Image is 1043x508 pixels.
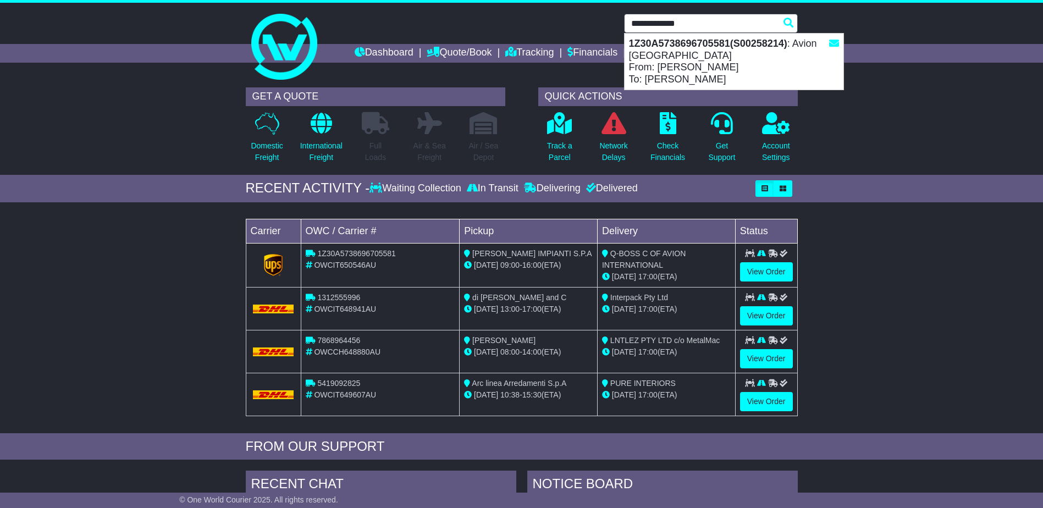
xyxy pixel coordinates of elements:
a: View Order [740,349,793,368]
p: Domestic Freight [251,140,283,163]
a: Quote/Book [427,44,492,63]
div: Waiting Collection [369,183,463,195]
td: Status [735,219,797,243]
span: 10:38 [500,390,520,399]
span: 14:00 [522,347,542,356]
div: (ETA) [602,389,731,401]
a: Financials [567,44,617,63]
span: 17:00 [638,347,658,356]
a: GetSupport [708,112,736,169]
div: NOTICE BOARD [527,471,798,500]
span: [DATE] [612,272,636,281]
div: In Transit [464,183,521,195]
span: [DATE] [474,261,498,269]
a: View Order [740,262,793,281]
div: - (ETA) [464,303,593,315]
span: OWCIT649607AU [314,390,376,399]
p: Air / Sea Depot [469,140,499,163]
p: Track a Parcel [547,140,572,163]
span: 5419092825 [317,379,360,388]
div: QUICK ACTIONS [538,87,798,106]
a: NetworkDelays [599,112,628,169]
div: (ETA) [602,271,731,283]
span: [PERSON_NAME] [472,336,536,345]
p: International Freight [300,140,343,163]
div: FROM OUR SUPPORT [246,439,798,455]
div: Delivering [521,183,583,195]
p: Account Settings [762,140,790,163]
td: Pickup [460,219,598,243]
p: Air & Sea Freight [413,140,446,163]
p: Full Loads [362,140,389,163]
p: Get Support [708,140,735,163]
span: PURE INTERIORS [610,379,676,388]
a: DomesticFreight [250,112,283,169]
a: CheckFinancials [650,112,686,169]
span: OWCIT650546AU [314,261,376,269]
span: OWCCH648880AU [314,347,380,356]
div: RECENT CHAT [246,471,516,500]
span: 17:00 [638,272,658,281]
span: LNTLEZ PTY LTD c/o MetalMac [610,336,720,345]
strong: 1Z30A5738696705581(S00258214) [629,38,787,49]
p: Network Delays [599,140,627,163]
div: (ETA) [602,346,731,358]
div: - (ETA) [464,259,593,271]
span: 17:00 [638,390,658,399]
div: - (ETA) [464,346,593,358]
span: [DATE] [612,390,636,399]
img: DHL.png [253,390,294,399]
div: RECENT ACTIVITY - [246,180,370,196]
span: 1Z30A5738696705581 [317,249,395,258]
span: 15:30 [522,390,542,399]
span: [DATE] [474,390,498,399]
a: InternationalFreight [300,112,343,169]
img: DHL.png [253,347,294,356]
div: Delivered [583,183,638,195]
div: (ETA) [602,303,731,315]
span: di [PERSON_NAME] and C [472,293,566,302]
span: 1312555996 [317,293,360,302]
span: [DATE] [474,347,498,356]
span: 13:00 [500,305,520,313]
img: GetCarrierServiceLogo [264,254,283,276]
span: 16:00 [522,261,542,269]
span: [DATE] [612,347,636,356]
a: View Order [740,306,793,325]
a: Tracking [505,44,554,63]
td: OWC / Carrier # [301,219,460,243]
span: Arc linea Arredamenti S.p.A [472,379,566,388]
span: 17:00 [522,305,542,313]
a: View Order [740,392,793,411]
span: OWCIT648941AU [314,305,376,313]
div: GET A QUOTE [246,87,505,106]
img: DHL.png [253,305,294,313]
span: [DATE] [474,305,498,313]
a: Track aParcel [547,112,573,169]
span: Q-BOSS C OF AVION INTERNATIONAL [602,249,686,269]
td: Carrier [246,219,301,243]
span: 09:00 [500,261,520,269]
span: 08:00 [500,347,520,356]
span: [PERSON_NAME] IMPIANTI S.P.A [472,249,592,258]
a: Dashboard [355,44,413,63]
td: Delivery [597,219,735,243]
span: 17:00 [638,305,658,313]
span: © One World Courier 2025. All rights reserved. [179,495,338,504]
span: Interpack Pty Ltd [610,293,668,302]
span: 7868964456 [317,336,360,345]
div: : Avion [GEOGRAPHIC_DATA] From: [PERSON_NAME] To: [PERSON_NAME] [625,34,843,90]
a: AccountSettings [761,112,791,169]
span: [DATE] [612,305,636,313]
div: - (ETA) [464,389,593,401]
p: Check Financials [650,140,685,163]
